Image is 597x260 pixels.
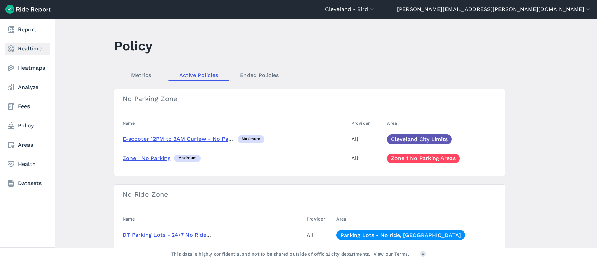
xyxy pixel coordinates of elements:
th: Area [384,116,496,130]
div: maximum [174,155,201,162]
a: Health [5,158,50,170]
th: Name [123,116,349,130]
a: E-scooter 12PM to 3AM Curfew - No Parking [123,136,242,142]
a: Report [5,23,50,36]
th: Name [123,212,304,226]
h1: Policy [114,36,152,55]
a: Active Policies [168,70,229,80]
th: Area [334,212,497,226]
a: Fees [5,100,50,113]
button: Cleveland - Bird [325,5,375,13]
th: Provider [304,212,334,226]
a: Zone 1 No Parking [123,155,171,161]
a: Metrics [114,70,168,80]
a: Parking Lots - No ride, [GEOGRAPHIC_DATA] [336,230,465,240]
a: DT Parking Lots - 24/7 No Ride [GEOGRAPHIC_DATA] [123,231,266,238]
div: All [351,134,381,144]
a: Datasets [5,177,50,190]
a: View our Terms. [374,251,410,257]
a: Areas [5,139,50,151]
th: Provider [348,116,384,130]
div: maximum [238,135,264,143]
a: Analyze [5,81,50,93]
h3: No Ride Zone [114,185,505,204]
div: All [307,230,331,240]
a: Realtime [5,43,50,55]
div: All [351,153,381,163]
h3: No Parking Zone [114,89,505,108]
a: Heatmaps [5,62,50,74]
button: [PERSON_NAME][EMAIL_ADDRESS][PERSON_NAME][DOMAIN_NAME] [397,5,592,13]
a: Cleveland City Limits [387,134,452,144]
img: Ride Report [5,5,51,14]
a: Zone 1 No Parking Areas [387,154,460,163]
a: Ended Policies [229,70,290,80]
a: Policy [5,120,50,132]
